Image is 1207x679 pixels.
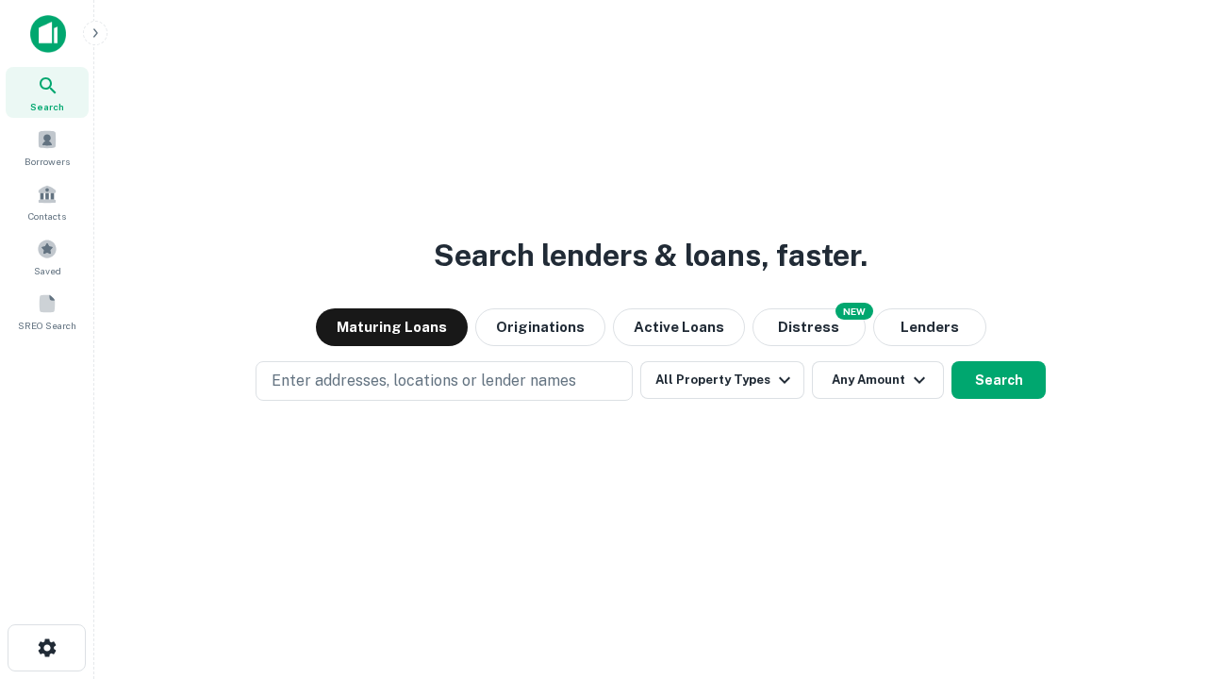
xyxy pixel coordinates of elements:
[812,361,944,399] button: Any Amount
[6,286,89,337] a: SREO Search
[272,370,576,392] p: Enter addresses, locations or lender names
[951,361,1046,399] button: Search
[30,99,64,114] span: Search
[434,233,868,278] h3: Search lenders & loans, faster.
[25,154,70,169] span: Borrowers
[640,361,804,399] button: All Property Types
[475,308,605,346] button: Originations
[613,308,745,346] button: Active Loans
[256,361,633,401] button: Enter addresses, locations or lender names
[6,176,89,227] a: Contacts
[316,308,468,346] button: Maturing Loans
[18,318,76,333] span: SREO Search
[6,231,89,282] a: Saved
[835,303,873,320] div: NEW
[6,67,89,118] a: Search
[30,15,66,53] img: capitalize-icon.png
[6,122,89,173] a: Borrowers
[34,263,61,278] span: Saved
[28,208,66,224] span: Contacts
[752,308,866,346] button: Search distressed loans with lien and other non-mortgage details.
[873,308,986,346] button: Lenders
[1113,528,1207,619] iframe: Chat Widget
